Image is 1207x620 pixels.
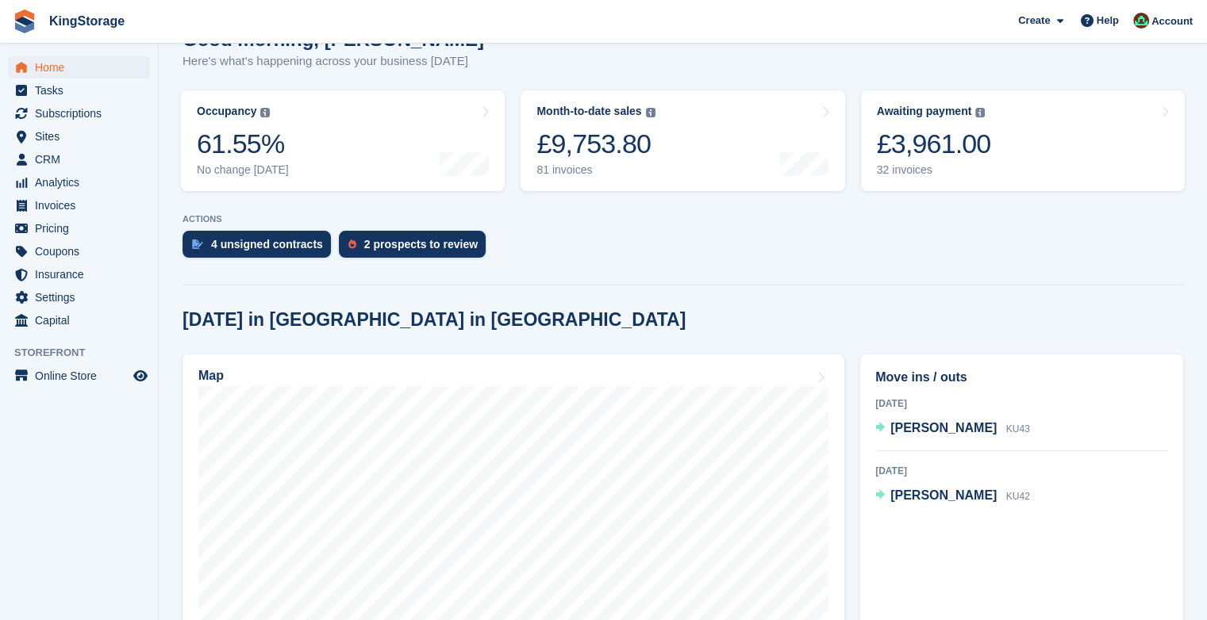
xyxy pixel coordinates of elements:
[8,125,150,147] a: menu
[192,239,203,249] img: contract_signature_icon-13c848040528278c33f63329250d36e43548de30e8caae1d1a13099fd9432cc5.svg
[35,194,130,216] span: Invoices
[35,56,130,78] span: Home
[183,52,484,71] p: Here's what's happening across your business [DATE]
[35,263,130,285] span: Insurance
[35,365,130,387] span: Online Store
[8,309,150,331] a: menu
[8,263,150,285] a: menu
[181,90,505,191] a: Occupancy 61.55% No change [DATE]
[35,102,130,124] span: Subscriptions
[348,239,356,249] img: prospect-51fa495bee0391a8d652442698ab0144808aea92771e9ea1ae160a38d050c398.svg
[211,238,323,251] div: 4 unsigned contracts
[536,163,655,177] div: 81 invoices
[1006,491,1030,502] span: KU42
[890,421,997,434] span: [PERSON_NAME]
[364,238,478,251] div: 2 prospects to review
[875,464,1168,478] div: [DATE]
[875,486,1030,507] a: [PERSON_NAME] KU42
[260,108,270,117] img: icon-info-grey-7440780725fd019a000dd9b08b2336e03edf1995a4989e88bcd33f0948082b44.svg
[877,105,972,118] div: Awaiting payment
[183,214,1183,224] p: ACTIONS
[198,369,224,383] h2: Map
[1018,13,1050,29] span: Create
[43,8,131,34] a: KingStorage
[35,240,130,262] span: Coupons
[536,128,655,160] div: £9,753.80
[8,286,150,308] a: menu
[875,368,1168,387] h2: Move ins / outs
[35,125,130,147] span: Sites
[183,231,339,266] a: 4 unsigned contracts
[35,309,130,331] span: Capital
[975,108,985,117] img: icon-info-grey-7440780725fd019a000dd9b08b2336e03edf1995a4989e88bcd33f0948082b44.svg
[8,194,150,216] a: menu
[1097,13,1119,29] span: Help
[35,79,130,101] span: Tasks
[197,128,289,160] div: 61.55%
[8,365,150,387] a: menu
[646,108,655,117] img: icon-info-grey-7440780725fd019a000dd9b08b2336e03edf1995a4989e88bcd33f0948082b44.svg
[35,217,130,239] span: Pricing
[890,488,997,502] span: [PERSON_NAME]
[35,286,130,308] span: Settings
[875,396,1168,411] div: [DATE]
[8,240,150,262] a: menu
[521,90,844,191] a: Month-to-date sales £9,753.80 81 invoices
[35,148,130,170] span: CRM
[536,105,641,118] div: Month-to-date sales
[197,163,289,177] div: No change [DATE]
[1133,13,1149,29] img: John King
[8,79,150,101] a: menu
[35,171,130,193] span: Analytics
[8,217,150,239] a: menu
[14,345,158,361] span: Storefront
[861,90,1185,191] a: Awaiting payment £3,961.00 32 invoices
[8,102,150,124] a: menu
[8,171,150,193] a: menu
[131,366,150,385] a: Preview store
[1151,13,1193,29] span: Account
[183,309,686,331] h2: [DATE] in [GEOGRAPHIC_DATA] in [GEOGRAPHIC_DATA]
[875,419,1030,439] a: [PERSON_NAME] KU43
[877,128,991,160] div: £3,961.00
[8,56,150,78] a: menu
[1006,423,1030,434] span: KU43
[339,231,494,266] a: 2 prospects to review
[197,105,256,118] div: Occupancy
[13,10,37,33] img: stora-icon-8386f47178a22dfd0bd8f6a31ec36ba5ce8667c1dd55bd0f319d3a0aa187defe.svg
[877,163,991,177] div: 32 invoices
[8,148,150,170] a: menu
